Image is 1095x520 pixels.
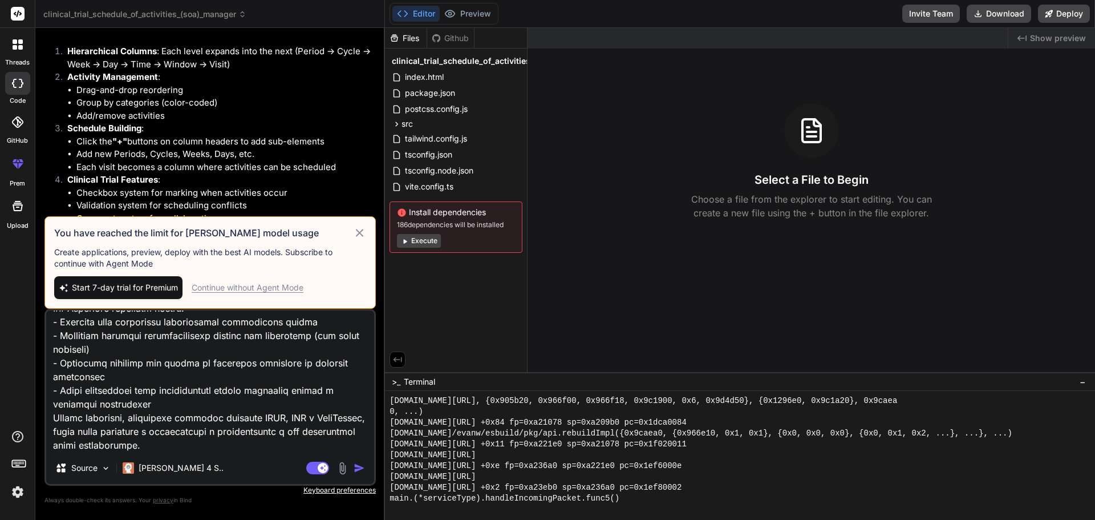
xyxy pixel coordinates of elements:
strong: Hierarchical Columns [67,46,157,57]
div: Continue without Agent Mode [192,282,303,293]
h3: You have reached the limit for [PERSON_NAME] model usage [54,226,353,240]
span: 0, ...) [390,406,423,417]
p: Create applications, preview, deploy with the best AI models. Subscribe to continue with Agent Mode [54,247,366,269]
img: attachment [336,462,349,475]
span: − [1080,376,1086,388]
li: Validation system for scheduling conflicts [76,199,374,212]
span: tsconfig.json [404,148,453,162]
div: Files [385,33,427,44]
img: icon [354,462,365,474]
div: Github [427,33,474,44]
p: Keyboard preferences [44,486,376,495]
li: Drag-and-drop reordering [76,84,374,97]
button: Invite Team [902,5,960,23]
img: Pick Models [101,463,111,473]
li: Add new Periods, Cycles, Weeks, Days, etc. [76,148,374,161]
label: code [10,96,26,106]
p: : [67,174,374,187]
span: vite.config.ts [404,180,455,194]
label: GitHub [7,136,28,146]
button: − [1077,373,1088,391]
span: 186 dependencies will be installed [397,220,515,229]
label: prem [10,179,25,188]
li: Add/remove activities [76,110,374,123]
p: : [67,71,374,84]
button: Editor [392,6,440,22]
button: Deploy [1038,5,1090,23]
span: [DOMAIN_NAME]/evanw/esbuild/pkg/api.rebuildImpl({0x9caea0, {0x966e10, 0x1, 0x1}, {0x0, 0x0, 0x0},... [390,428,1012,439]
label: Upload [7,221,29,231]
img: settings [8,482,27,502]
p: Choose a file from the explorer to start editing. You can create a new file using the + button in... [684,192,939,220]
span: src [401,118,413,130]
button: Download [967,5,1031,23]
span: [DOMAIN_NAME][URL] [390,450,476,461]
li: Click the buttons on column headers to add sub-elements [76,135,374,148]
span: tsconfig.node.json [404,164,474,178]
li: Checkbox system for marking when activities occur [76,187,374,200]
strong: Activity Management [67,71,158,82]
button: Execute [397,234,441,248]
p: Always double-check its answers. Your in Bind [44,495,376,506]
span: Install dependencies [397,207,515,218]
p: [PERSON_NAME] 4 S.. [139,462,224,474]
li: Comment system for collaboration [76,212,374,225]
span: index.html [404,70,445,84]
span: >_ [392,376,400,388]
span: [DOMAIN_NAME][URL] +0x2 fp=0xa23eb0 sp=0xa236a0 pc=0x1ef80002 [390,482,682,493]
span: [DOMAIN_NAME][URL] +0x84 fp=0xa21078 sp=0xa209b0 pc=0x1dca0084 [390,417,687,428]
li: Group by categories (color-coded) [76,96,374,110]
span: tailwind.config.js [404,132,468,146]
strong: Clinical Trial Features [67,174,158,185]
span: [DOMAIN_NAME][URL] +0xe fp=0xa236a0 sp=0xa221e0 pc=0x1ef6000e [390,461,682,471]
span: package.json [404,86,456,100]
span: postcss.config.js [404,102,469,116]
span: Terminal [404,376,435,388]
label: threads [5,58,30,67]
span: clinical_trial_schedule_of_activities_(soa)_manager [43,9,246,20]
p: : [67,122,374,135]
h3: Select a File to Begin [755,172,869,188]
button: Preview [440,6,496,22]
span: Show preview [1030,33,1086,44]
span: main.(*serviceType).handleIncomingPacket.func5() [390,493,619,504]
span: privacy [153,497,173,503]
p: Source [71,462,98,474]
strong: Schedule Building [67,123,141,134]
span: clinical_trial_schedule_of_activities_(soa)_manager [392,55,593,67]
p: : Each level expands into the next (Period → Cycle → Week → Day → Time → Window → Visit) [67,45,374,71]
span: [DOMAIN_NAME][URL], {0x905b20, 0x966f00, 0x966f18, 0x9c1900, 0x6, 0x9d4d50}, {0x1296e0, 0x9c1a20}... [390,396,897,406]
button: Start 7-day trial for Premium [54,276,182,299]
span: [DOMAIN_NAME][URL] +0x11 fp=0xa221e0 sp=0xa21078 pc=0x1f020011 [390,439,687,450]
strong: "+" [112,136,127,147]
span: [DOMAIN_NAME][URL] [390,471,476,482]
textarea: Loremi dolorsitamet consecte adipiscing elitseddoei tem INC Utlabo (Etdolore ma Aliquaenim) admin... [46,311,374,452]
img: Claude 4 Sonnet [123,462,134,474]
li: Each visit becomes a column where activities can be scheduled [76,161,374,174]
span: Start 7-day trial for Premium [72,282,178,293]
